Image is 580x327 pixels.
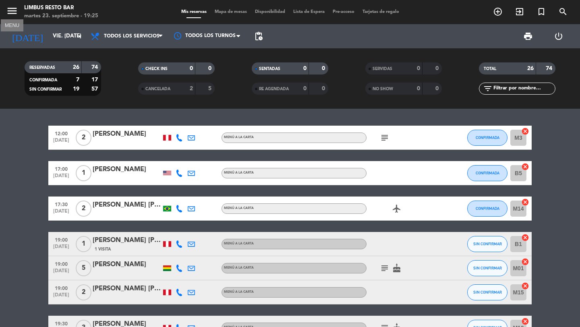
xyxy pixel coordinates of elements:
[104,33,159,39] span: Todos los servicios
[51,283,71,292] span: 19:00
[259,87,289,91] span: RE AGENDADA
[224,266,254,269] span: MENÚ A LA CARTA
[224,242,254,245] span: MENÚ A LA CARTA
[51,209,71,218] span: [DATE]
[93,164,161,175] div: [PERSON_NAME]
[73,86,79,92] strong: 19
[558,7,568,17] i: search
[177,10,211,14] span: Mis reservas
[76,130,91,146] span: 2
[467,165,507,181] button: CONFIRMADA
[76,236,91,252] span: 1
[6,5,18,17] i: menu
[521,317,529,325] i: cancel
[484,67,496,71] span: TOTAL
[91,64,99,70] strong: 74
[527,66,534,71] strong: 26
[29,66,55,70] span: RESERVADAS
[254,31,263,41] span: pending_actions
[93,129,161,139] div: [PERSON_NAME]
[208,66,213,71] strong: 0
[392,204,402,213] i: airplanemode_active
[51,244,71,253] span: [DATE]
[521,127,529,135] i: cancel
[303,66,307,71] strong: 0
[145,67,168,71] span: CHECK INS
[473,266,502,270] span: SIN CONFIRMAR
[515,7,524,17] i: exit_to_app
[322,86,327,91] strong: 0
[190,86,193,91] strong: 2
[543,24,574,48] div: LOG OUT
[392,263,402,273] i: cake
[76,165,91,181] span: 1
[523,31,533,41] span: print
[76,77,79,83] strong: 7
[91,77,99,83] strong: 17
[145,87,170,91] span: CANCELADA
[322,66,327,71] strong: 0
[467,201,507,217] button: CONFIRMADA
[373,67,392,71] span: SERVIDAS
[93,284,161,294] div: [PERSON_NAME] [PERSON_NAME]
[224,290,254,294] span: MENÚ A LA CARTA
[51,292,71,302] span: [DATE]
[93,259,161,270] div: [PERSON_NAME]
[417,86,420,91] strong: 0
[91,86,99,92] strong: 57
[467,260,507,276] button: SIN CONFIRMAR
[483,84,493,93] i: filter_list
[467,284,507,300] button: SIN CONFIRMAR
[29,87,62,91] span: SIN CONFIRMAR
[51,164,71,173] span: 17:00
[289,10,329,14] span: Lista de Espera
[224,136,254,139] span: MENÚ A LA CARTA
[476,135,499,140] span: CONFIRMADA
[493,7,503,17] i: add_circle_outline
[51,268,71,277] span: [DATE]
[51,199,71,209] span: 17:30
[380,263,389,273] i: subject
[473,290,502,294] span: SIN CONFIRMAR
[303,86,307,91] strong: 0
[521,282,529,290] i: cancel
[1,21,23,29] div: MENU
[93,235,161,246] div: [PERSON_NAME] [PERSON_NAME]
[521,198,529,206] i: cancel
[435,66,440,71] strong: 0
[76,201,91,217] span: 2
[224,207,254,210] span: MENÚ A LA CARTA
[6,27,49,45] i: [DATE]
[521,163,529,171] i: cancel
[476,171,499,175] span: CONFIRMADA
[476,206,499,211] span: CONFIRMADA
[24,4,98,12] div: Limbus Resto Bar
[329,10,358,14] span: Pre-acceso
[521,258,529,266] i: cancel
[76,260,91,276] span: 5
[51,138,71,147] span: [DATE]
[536,7,546,17] i: turned_in_not
[435,86,440,91] strong: 0
[211,10,251,14] span: Mapa de mesas
[224,171,254,174] span: MENÚ A LA CARTA
[521,234,529,242] i: cancel
[208,86,213,91] strong: 5
[554,31,563,41] i: power_settings_new
[467,236,507,252] button: SIN CONFIRMAR
[24,12,98,20] div: martes 23. septiembre - 19:25
[546,66,554,71] strong: 74
[467,130,507,146] button: CONFIRMADA
[493,84,555,93] input: Filtrar por nombre...
[51,235,71,244] span: 19:00
[73,64,79,70] strong: 26
[473,242,502,246] span: SIN CONFIRMAR
[6,5,18,20] button: menu
[373,87,393,91] span: NO SHOW
[417,66,420,71] strong: 0
[95,246,111,252] span: 1 Visita
[51,259,71,268] span: 19:00
[29,78,57,82] span: CONFIRMADA
[358,10,403,14] span: Tarjetas de regalo
[51,173,71,182] span: [DATE]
